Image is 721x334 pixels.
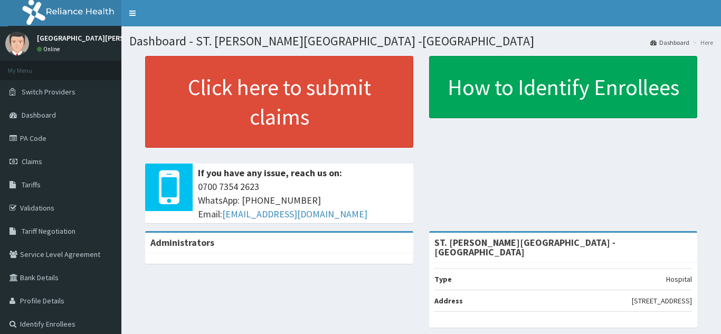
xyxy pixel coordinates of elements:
h1: Dashboard - ST. [PERSON_NAME][GEOGRAPHIC_DATA] -[GEOGRAPHIC_DATA] [129,34,713,48]
a: Click here to submit claims [145,56,413,148]
a: Online [37,45,62,53]
span: Tariff Negotiation [22,226,75,236]
span: Tariffs [22,180,41,189]
span: Dashboard [22,110,56,120]
b: If you have any issue, reach us on: [198,167,342,179]
span: 0700 7354 2623 WhatsApp: [PHONE_NUMBER] Email: [198,180,408,221]
li: Here [690,38,713,47]
b: Type [434,274,452,284]
p: [GEOGRAPHIC_DATA][PERSON_NAME] [37,34,158,42]
span: Switch Providers [22,87,75,97]
a: Dashboard [650,38,689,47]
a: How to Identify Enrollees [429,56,697,118]
p: Hospital [666,274,692,284]
a: [EMAIL_ADDRESS][DOMAIN_NAME] [222,208,367,220]
p: [STREET_ADDRESS] [632,295,692,306]
strong: ST. [PERSON_NAME][GEOGRAPHIC_DATA] -[GEOGRAPHIC_DATA] [434,236,615,258]
b: Administrators [150,236,214,249]
img: User Image [5,32,29,55]
span: Claims [22,157,42,166]
b: Address [434,296,463,306]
